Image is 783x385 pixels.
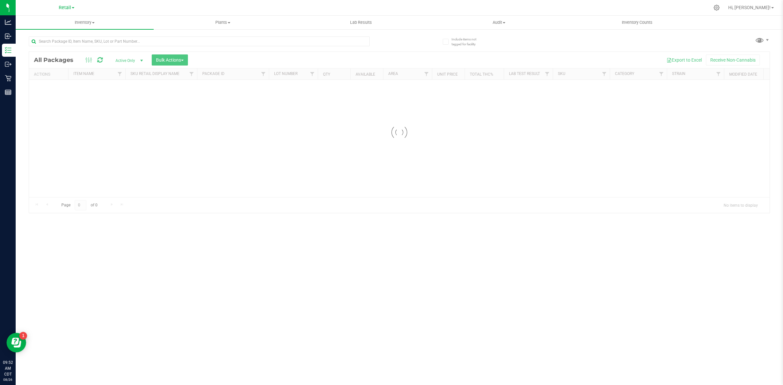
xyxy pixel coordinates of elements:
span: Lab Results [341,20,381,25]
div: Manage settings [713,5,721,11]
span: Inventory Counts [613,20,661,25]
a: Audit [430,16,568,29]
a: Inventory [16,16,154,29]
input: Search Package ID, Item Name, SKU, Lot or Part Number... [29,37,370,46]
span: Hi, [PERSON_NAME]! [728,5,771,10]
a: Plants [154,16,292,29]
span: Plants [154,20,291,25]
span: Retail [59,5,71,10]
inline-svg: Inventory [5,47,11,53]
inline-svg: Outbound [5,61,11,67]
p: 09:52 AM CDT [3,360,13,377]
a: Inventory Counts [568,16,706,29]
inline-svg: Inbound [5,33,11,39]
span: Inventory [16,20,154,25]
iframe: Resource center [7,333,26,352]
inline-svg: Reports [5,89,11,96]
span: Audit [430,20,568,25]
span: Include items not tagged for facility [452,37,484,47]
a: Lab Results [292,16,430,29]
inline-svg: Retail [5,75,11,81]
iframe: Resource center unread badge [19,332,27,340]
p: 08/26 [3,377,13,382]
inline-svg: Analytics [5,19,11,25]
